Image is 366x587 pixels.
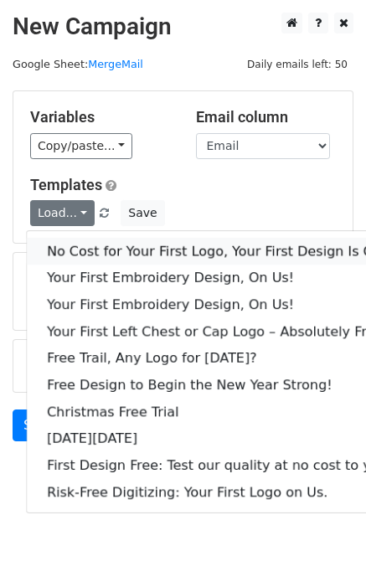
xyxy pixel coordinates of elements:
[13,409,68,441] a: Send
[88,58,143,70] a: MergeMail
[30,200,95,226] a: Load...
[30,133,132,159] a: Copy/paste...
[13,58,143,70] small: Google Sheet:
[121,200,164,226] button: Save
[13,13,353,41] h2: New Campaign
[196,108,337,126] h5: Email column
[30,108,171,126] h5: Variables
[30,176,102,193] a: Templates
[282,507,366,587] iframe: Chat Widget
[241,58,353,70] a: Daily emails left: 50
[241,55,353,74] span: Daily emails left: 50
